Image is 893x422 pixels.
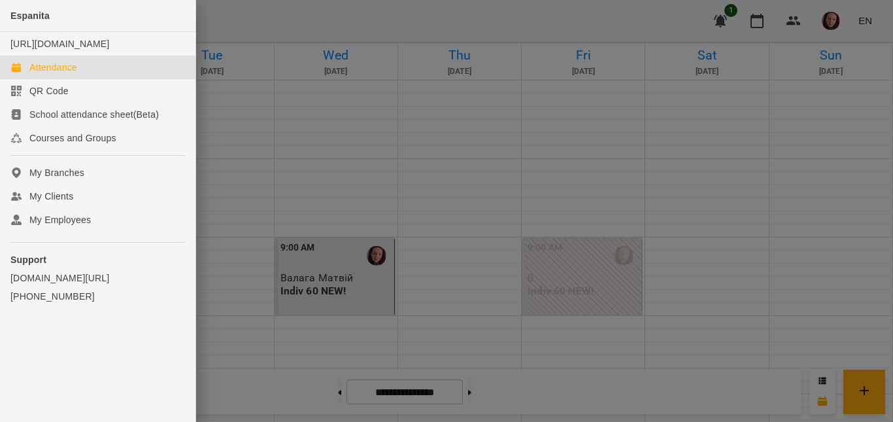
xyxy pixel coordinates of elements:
[29,166,84,179] div: My Branches
[10,290,185,303] a: [PHONE_NUMBER]
[29,61,77,74] div: Attendance
[10,10,50,21] span: Espanita
[29,132,116,145] div: Courses and Groups
[10,39,109,49] a: [URL][DOMAIN_NAME]
[29,108,159,121] div: School attendance sheet(Beta)
[10,253,185,266] p: Support
[29,213,91,226] div: My Employees
[29,84,69,97] div: QR Code
[29,190,73,203] div: My Clients
[10,272,185,285] a: [DOMAIN_NAME][URL]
